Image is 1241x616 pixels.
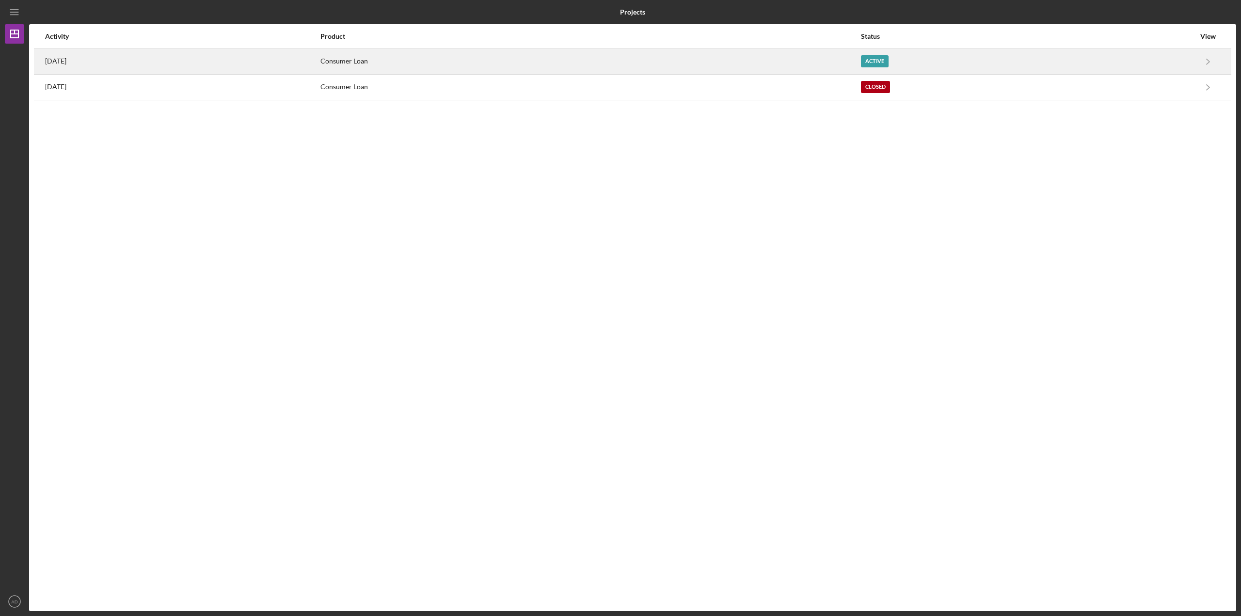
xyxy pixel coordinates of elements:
[45,32,319,40] div: Activity
[45,57,66,65] time: 2025-09-23 13:39
[45,83,66,91] time: 2024-10-23 15:40
[320,75,860,99] div: Consumer Loan
[320,32,860,40] div: Product
[5,592,24,611] button: AD
[620,8,645,16] b: Projects
[861,81,890,93] div: Closed
[320,49,860,74] div: Consumer Loan
[1196,32,1220,40] div: View
[861,32,1195,40] div: Status
[11,599,17,604] text: AD
[861,55,889,67] div: Active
